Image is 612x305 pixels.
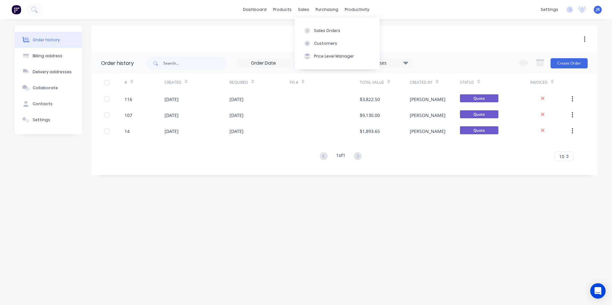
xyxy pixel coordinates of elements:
[295,24,380,37] button: Sales Orders
[125,112,132,119] div: 107
[15,96,82,112] button: Contacts
[229,80,248,85] div: Required
[240,5,270,14] a: dashboard
[165,74,229,91] div: Created
[165,96,179,103] div: [DATE]
[229,96,244,103] div: [DATE]
[410,74,460,91] div: Created By
[360,128,380,135] div: $1,893.65
[460,94,498,102] span: Quote
[410,112,446,119] div: [PERSON_NAME]
[125,80,127,85] div: #
[33,85,58,91] div: Collaborate
[537,5,561,14] div: settings
[125,128,130,135] div: 14
[312,5,342,14] div: purchasing
[290,80,298,85] div: PO #
[460,110,498,118] span: Quote
[33,117,50,123] div: Settings
[15,64,82,80] button: Delivery addresses
[33,101,52,107] div: Contacts
[314,53,354,59] div: Price Level Manager
[12,5,21,14] img: Factory
[410,96,446,103] div: [PERSON_NAME]
[15,48,82,64] button: Billing address
[33,37,60,43] div: Order history
[314,41,337,46] div: Customers
[229,74,290,91] div: Required
[530,80,548,85] div: Invoiced
[163,57,227,70] input: Search...
[125,74,165,91] div: #
[460,74,530,91] div: Status
[295,37,380,50] button: Customers
[15,32,82,48] button: Order history
[165,128,179,135] div: [DATE]
[551,58,588,68] button: Create Order
[125,96,132,103] div: 116
[33,69,72,75] div: Delivery addresses
[290,74,360,91] div: PO #
[360,112,380,119] div: $9,130.00
[15,112,82,128] button: Settings
[358,59,412,66] div: 14 Statuses
[229,128,244,135] div: [DATE]
[165,80,181,85] div: Created
[295,50,380,63] button: Price Level Manager
[33,53,62,59] div: Billing address
[295,5,312,14] div: sales
[229,112,244,119] div: [DATE]
[270,5,295,14] div: products
[460,80,474,85] div: Status
[530,74,570,91] div: Invoiced
[101,59,134,67] div: Order history
[460,126,498,134] span: Quote
[237,59,290,68] input: Order Date
[360,74,410,91] div: Total Value
[590,283,606,299] div: Open Intercom Messenger
[410,128,446,135] div: [PERSON_NAME]
[360,80,384,85] div: Total Value
[336,152,345,161] div: 1 of 1
[165,112,179,119] div: [DATE]
[15,80,82,96] button: Collaborate
[559,153,564,160] span: 10
[360,96,380,103] div: $3,822.50
[342,5,373,14] div: productivity
[314,28,340,34] div: Sales Orders
[596,7,600,12] span: JR
[410,80,432,85] div: Created By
